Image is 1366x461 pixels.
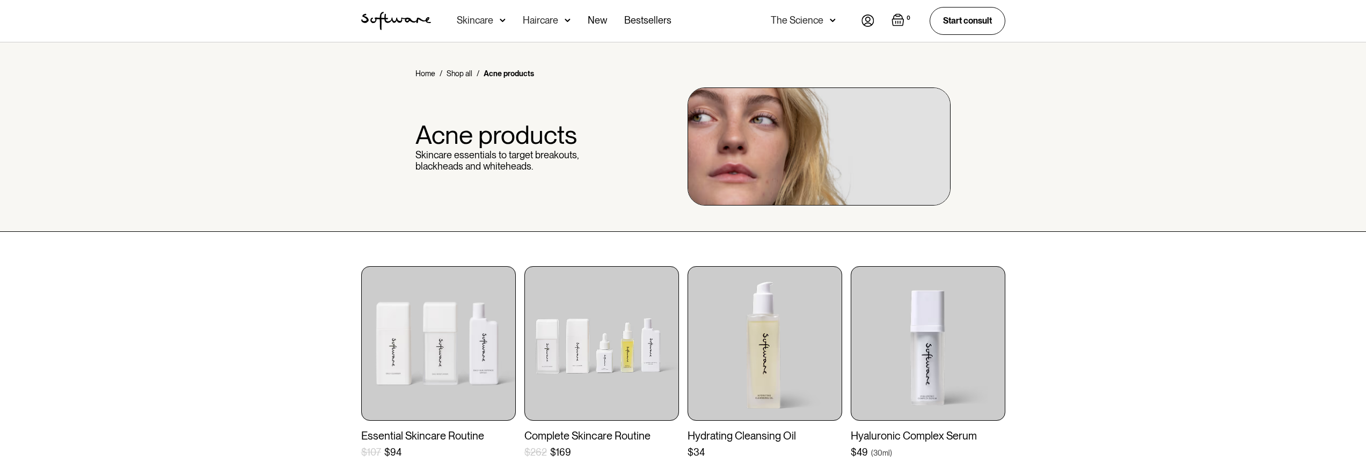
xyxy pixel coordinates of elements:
[477,68,479,79] div: /
[565,15,571,26] img: arrow down
[830,15,836,26] img: arrow down
[361,12,431,30] a: home
[851,447,868,458] div: $49
[771,15,823,26] div: The Science
[361,429,516,442] div: Essential Skincare Routine
[890,448,892,458] div: )
[415,149,624,172] p: Skincare essentials to target breakouts, blackheads and whiteheads.
[440,68,442,79] div: /
[892,13,912,28] a: Open cart
[873,448,890,458] div: 30ml
[447,68,472,79] a: Shop all
[524,447,547,458] div: $262
[550,447,571,458] div: $169
[904,13,912,23] div: 0
[457,15,493,26] div: Skincare
[871,448,873,458] div: (
[523,15,558,26] div: Haircare
[930,7,1005,34] a: Start consult
[415,121,624,149] h1: Acne products
[361,12,431,30] img: Software Logo
[384,447,401,458] div: $94
[484,68,534,79] div: Acne products
[524,429,679,442] div: Complete Skincare Routine
[851,429,1005,442] div: Hyaluronic Complex Serum
[361,447,381,458] div: $107
[688,447,705,458] div: $34
[415,68,435,79] a: Home
[688,429,842,442] div: Hydrating Cleansing Oil
[500,15,506,26] img: arrow down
